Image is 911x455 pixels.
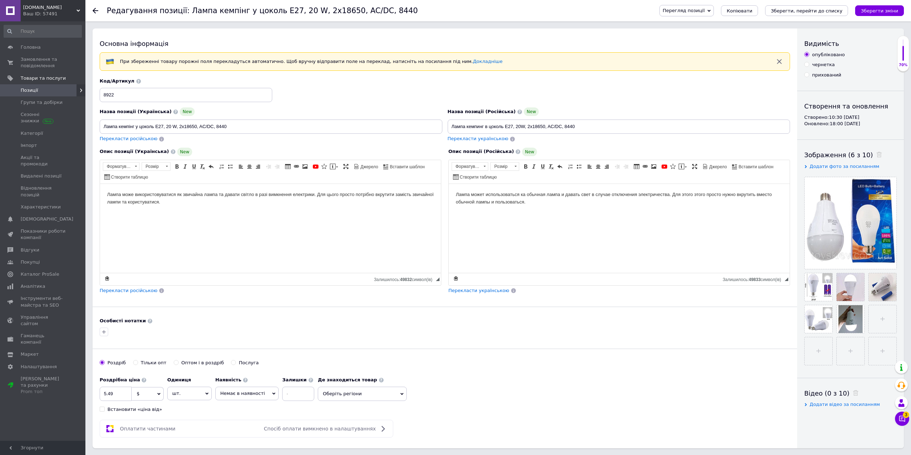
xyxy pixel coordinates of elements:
[342,163,350,170] a: Максимізувати
[804,150,897,159] div: Зображення (6 з 10)
[448,136,509,141] span: Перекласти українською
[21,111,66,124] span: Сезонні знижки
[522,163,530,170] a: Жирний (Ctrl+B)
[436,277,439,281] span: Потягніть для зміни розмірів
[265,163,273,170] a: Зменшити відступ
[804,121,897,127] div: Оновлено: 18:00 [DATE]
[539,163,547,170] a: Підкреслений (Ctrl+U)
[23,11,85,17] div: Ваш ID: 57491
[199,163,206,170] a: Видалити форматування
[727,8,752,14] span: Копіювати
[21,173,62,179] span: Видалені позиції
[21,259,40,265] span: Покупці
[622,163,630,170] a: Збільшити відступ
[738,164,774,170] span: Вставити шаблон
[21,333,66,345] span: Гаманець компанії
[21,99,63,106] span: Групи та добірки
[173,163,181,170] a: Жирний (Ctrl+B)
[100,387,132,401] input: 0
[547,163,555,170] a: Видалити форматування
[282,377,306,382] b: Залишки
[21,87,38,94] span: Позиції
[107,6,418,15] h1: Редагування позиції: Лампа кемпінг у цоколь E27, 20 W, 2x18650, AC/DC, 8440
[226,163,234,170] a: Вставити/видалити маркований список
[21,44,41,51] span: Головна
[21,283,45,290] span: Аналітика
[765,5,848,16] button: Зберегти, перейти до списку
[93,8,98,14] div: Повернутися назад
[100,318,146,323] b: Особисті нотатки
[21,314,66,327] span: Управління сайтом
[812,62,835,68] div: чернетка
[4,25,82,38] input: Пошук
[207,163,215,170] a: Повернути (Ctrl+Z)
[449,184,790,273] iframe: Редактор, 9511491F-A33B-4A83-9150-6C4309173F5D
[100,377,140,382] b: Роздрібна ціна
[721,5,758,16] button: Копіювати
[708,164,727,170] span: Джерело
[106,57,114,66] img: :flag-ua:
[452,275,460,282] a: Зробити резервну копію зараз
[282,387,314,401] input: -
[284,163,292,170] a: Таблиця
[21,271,59,277] span: Каталог ProSale
[810,402,880,407] span: Додати відео за посиланням
[103,162,139,171] a: Форматування
[318,377,377,382] b: Де знаходиться товар
[491,163,512,170] span: Розмір
[567,163,574,170] a: Вставити/видалити нумерований список
[21,351,39,358] span: Маркет
[389,164,425,170] span: Вставити шаблон
[120,59,502,64] span: При збереженні товару порожні поля перекладуться автоматично. Щоб вручну відправити поле на перек...
[220,391,265,396] span: Немає в наявності
[141,360,167,366] div: Тільки опт
[804,114,897,121] div: Створено: 10:30 [DATE]
[663,8,705,13] span: Перегляд позиції
[21,388,66,395] div: Prom топ
[810,164,879,169] span: Додати фото за посиланням
[701,163,728,170] a: Джерело
[137,391,139,396] span: $
[320,163,328,170] a: Вставити іконку
[167,387,212,400] span: шт.
[21,295,66,308] span: Інструменти веб-майстра та SEO
[855,5,904,16] button: Зберегти зміни
[660,163,668,170] a: Додати відео з YouTube
[23,4,77,11] span: ToysKiev.com.ua
[273,163,281,170] a: Збільшити відступ
[452,162,488,171] a: Форматування
[21,154,66,167] span: Акції та промокоди
[21,142,37,149] span: Імпорт
[21,56,66,69] span: Замовлення та повідомлення
[21,185,66,198] span: Відновлення позицій
[785,277,788,281] span: Потягніть для зміни розмірів
[21,75,66,81] span: Товари та послуги
[459,174,497,180] span: Створити таблицю
[110,174,148,180] span: Створити таблицю
[100,288,157,293] span: Перекласти російською
[903,412,909,418] span: 3
[142,162,170,171] a: Розмір
[21,376,66,395] span: [PERSON_NAME] та рахунки
[359,164,378,170] span: Джерело
[190,163,198,170] a: Підкреслений (Ctrl+U)
[633,163,641,170] a: Таблиця
[530,163,538,170] a: Курсив (Ctrl+I)
[103,275,111,282] a: Зробити резервну копію зараз
[897,36,909,72] div: 70% Якість заповнення
[771,8,842,14] i: Зберегти, перейти до списку
[254,163,262,170] a: По правому краю
[522,148,537,156] span: New
[556,163,564,170] a: Повернути (Ctrl+Z)
[723,275,785,282] div: Кiлькiсть символiв
[731,163,775,170] a: Вставити шаблон
[614,163,621,170] a: Зменшити відступ
[264,426,376,432] span: Спосіб оплати вимкнено в налаштуваннях
[374,275,436,282] div: Кiлькiсть символiв
[100,184,441,273] iframe: Редактор, 6D401483-9C38-4757-857F-B43F32CD5DE0
[895,412,909,426] button: Чат з покупцем3
[180,107,195,116] span: New
[749,277,760,282] span: 49833
[400,277,412,282] span: 49832
[669,163,677,170] a: Вставити іконку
